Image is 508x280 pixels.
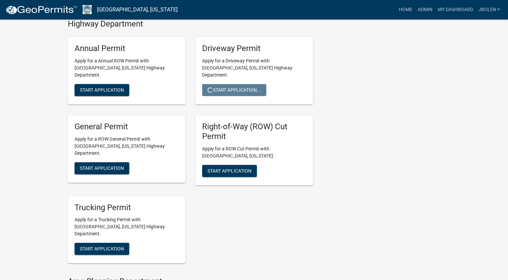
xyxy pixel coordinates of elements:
[75,243,129,255] button: Start Application
[97,4,178,15] a: [GEOGRAPHIC_DATA], [US_STATE]
[75,44,179,53] h5: Annual Permit
[396,3,415,16] a: Home
[202,145,306,159] p: Apply for a ROW Cut Permit with [GEOGRAPHIC_DATA], [US_STATE].
[75,203,179,213] h5: Trucking Permit
[75,57,179,79] p: Apply for a Annual ROW Permit with [GEOGRAPHIC_DATA], [US_STATE] Highway Department.
[475,3,503,16] a: jbolen
[75,162,129,174] button: Start Application
[80,165,124,171] span: Start Application
[75,84,129,96] button: Start Application
[207,87,261,93] span: Start Application...
[75,216,179,237] p: Apply for a Trucking Permit with [GEOGRAPHIC_DATA], [US_STATE] Highway Department.
[202,84,266,96] button: Start Application...
[80,246,124,251] span: Start Application
[202,122,306,141] h5: Right-of-Way (ROW) Cut Permit
[207,168,251,173] span: Start Application
[202,165,257,177] button: Start Application
[202,44,306,53] h5: Driveway Permit
[75,136,179,157] p: Apply for a ROW General Permit with [GEOGRAPHIC_DATA], [US_STATE] Highway Department.
[83,5,92,14] img: Vigo County, Indiana
[75,122,179,132] h5: General Permit
[415,3,435,16] a: Admin
[435,3,475,16] a: My Dashboard
[80,87,124,93] span: Start Application
[68,19,313,29] h4: Highway Department
[202,57,306,79] p: Apply for a Driveway Permit with [GEOGRAPHIC_DATA], [US_STATE] Highway Department.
